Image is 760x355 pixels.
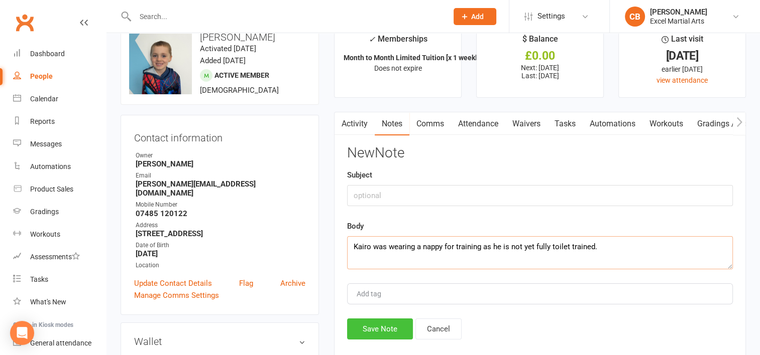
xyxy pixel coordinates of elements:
[30,140,62,148] div: Messages
[583,112,642,135] a: Automations
[30,72,53,80] div: People
[129,32,310,43] h3: [PERSON_NAME]
[375,112,409,135] a: Notes
[136,221,305,230] div: Address
[13,110,106,133] a: Reports
[347,220,364,232] label: Body
[628,51,736,61] div: [DATE]
[13,332,106,354] a: General attendance kiosk mode
[136,180,305,198] strong: [PERSON_NAME][EMAIL_ADDRESS][DOMAIN_NAME]
[136,229,305,238] strong: [STREET_ADDRESS]
[129,32,192,94] img: image1755601469.png
[13,65,106,88] a: People
[486,51,594,61] div: £0.00
[30,208,59,216] div: Gradings
[30,253,80,261] div: Assessments
[537,5,565,28] span: Settings
[486,64,594,80] p: Next: [DATE] Last: [DATE]
[650,8,707,17] div: [PERSON_NAME]
[628,64,736,75] div: earlier [DATE]
[136,241,305,250] div: Date of Birth
[30,162,71,170] div: Automations
[548,112,583,135] a: Tasks
[200,44,256,53] time: Activated [DATE]
[13,246,106,268] a: Assessments
[136,261,305,270] div: Location
[30,230,60,238] div: Workouts
[657,76,708,84] a: view attendance
[10,321,34,345] div: Open Intercom Messenger
[13,43,106,65] a: Dashboard
[409,112,451,135] a: Comms
[522,33,558,51] div: $ Balance
[30,95,58,103] div: Calendar
[13,291,106,313] a: What's New
[356,288,391,300] input: Add tag
[505,112,548,135] a: Waivers
[136,209,305,218] strong: 07485 120122
[13,155,106,178] a: Automations
[13,133,106,155] a: Messages
[347,169,372,181] label: Subject
[13,268,106,291] a: Tasks
[12,10,37,35] a: Clubworx
[661,33,703,51] div: Last visit
[30,298,66,306] div: What's New
[134,336,305,347] h3: Wallet
[134,289,219,301] a: Manage Comms Settings
[347,145,733,161] h3: New Note
[451,112,505,135] a: Attendance
[132,10,441,24] input: Search...
[13,178,106,201] a: Product Sales
[134,277,212,289] a: Update Contact Details
[30,50,65,58] div: Dashboard
[347,318,413,339] button: Save Note
[30,339,91,347] div: General attendance
[239,277,253,289] a: Flag
[344,54,486,62] strong: Month to Month Limited Tuition [x 1 weekly...
[134,128,305,143] h3: Contact information
[136,249,305,258] strong: [DATE]
[347,236,733,269] textarea: Kairo was wearing a nappy for training as he is not yet fully toilet trained.
[650,17,707,26] div: Excel Martial Arts
[369,33,427,51] div: Memberships
[30,185,73,193] div: Product Sales
[136,200,305,210] div: Mobile Number
[415,318,462,339] button: Cancel
[136,171,305,181] div: Email
[347,185,733,206] input: optional
[625,7,645,27] div: CB
[642,112,690,135] a: Workouts
[214,71,269,79] span: Active member
[335,112,375,135] a: Activity
[13,201,106,223] a: Gradings
[454,8,496,25] button: Add
[136,151,305,160] div: Owner
[30,275,48,283] div: Tasks
[30,117,55,125] div: Reports
[136,159,305,168] strong: [PERSON_NAME]
[374,64,422,72] span: Does not expire
[200,56,246,65] time: Added [DATE]
[13,223,106,246] a: Workouts
[471,13,484,21] span: Add
[369,35,375,44] i: ✓
[13,88,106,110] a: Calendar
[280,277,305,289] a: Archive
[200,86,279,95] span: [DEMOGRAPHIC_DATA]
